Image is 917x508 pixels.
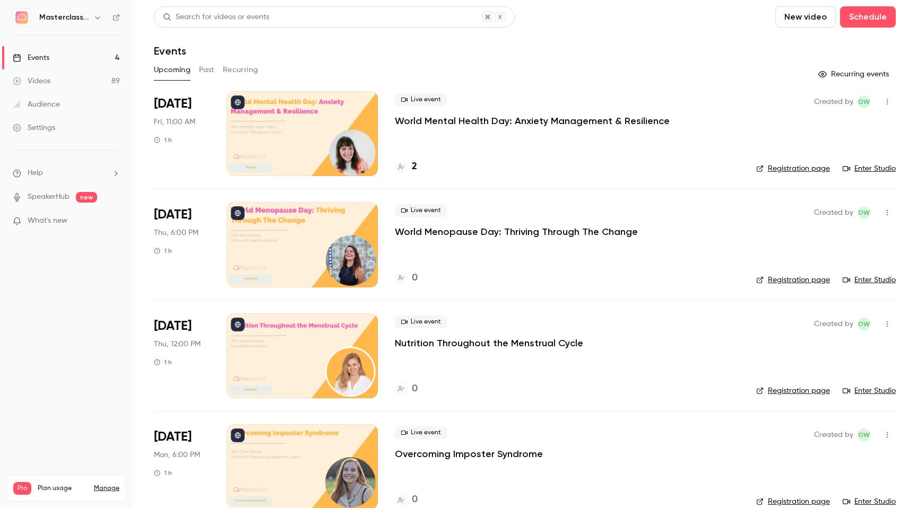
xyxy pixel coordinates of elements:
span: Mon, 6:00 PM [154,450,200,460]
li: help-dropdown-opener [13,168,120,179]
span: OW [858,95,870,108]
span: [DATE] [154,95,192,112]
span: Olivia Wynne [858,428,870,441]
span: Created by [814,428,853,441]
div: 1 h [154,136,172,144]
a: World Mental Health Day: Anxiety Management & Resilience [395,115,670,127]
div: Events [13,52,49,63]
a: Registration page [756,496,830,507]
span: Live event [395,93,447,106]
span: Fri, 11:00 AM [154,117,195,127]
h4: 0 [412,382,418,396]
a: 0 [395,493,418,507]
div: Search for videos or events [163,12,269,23]
span: Thu, 12:00 PM [154,339,201,349]
button: Recurring [223,62,258,78]
button: Past [199,62,214,78]
a: Registration page [756,275,830,285]
span: Olivia Wynne [858,95,870,108]
div: Oct 23 Thu, 12:00 PM (Europe/London) [154,313,210,398]
div: 1 h [154,469,172,477]
span: OW [858,428,870,441]
a: Enter Studio [843,496,896,507]
span: [DATE] [154,318,192,335]
a: World Menopause Day: Thriving Through The Change [395,225,638,238]
span: Live event [395,426,447,439]
span: [DATE] [154,428,192,445]
span: new [76,192,97,203]
button: Upcoming [154,62,191,78]
span: What's new [28,215,67,226]
a: Enter Studio [843,163,896,174]
iframe: Noticeable Trigger [107,216,120,226]
button: New video [775,6,836,28]
h4: 0 [412,493,418,507]
a: 0 [395,271,418,285]
img: Masterclass Channel [13,9,30,26]
span: Live event [395,316,447,328]
a: 0 [395,382,418,396]
button: Recurring events [814,66,896,83]
span: Created by [814,206,853,219]
span: Pro [13,482,31,495]
span: Live event [395,204,447,217]
h6: Masterclass Channel [39,12,89,23]
span: OW [858,318,870,330]
span: Help [28,168,43,179]
div: Videos [13,76,50,86]
span: Thu, 6:00 PM [154,227,198,238]
div: 1 h [154,247,172,255]
div: Oct 10 Fri, 11:00 AM (Europe/London) [154,91,210,176]
div: 1 h [154,358,172,366]
span: Olivia Wynne [858,318,870,330]
div: Oct 16 Thu, 6:00 PM (Europe/London) [154,202,210,287]
span: OW [858,206,870,219]
a: Overcoming Imposter Syndrome [395,448,543,460]
div: Audience [13,99,60,110]
span: [DATE] [154,206,192,223]
h4: 0 [412,271,418,285]
a: Enter Studio [843,386,896,396]
span: Plan usage [38,484,88,493]
a: Enter Studio [843,275,896,285]
a: Registration page [756,386,830,396]
a: Manage [94,484,119,493]
span: Olivia Wynne [858,206,870,219]
h1: Events [154,45,186,57]
a: SpeakerHub [28,191,70,203]
a: 2 [395,160,417,174]
div: Settings [13,122,55,133]
button: Schedule [840,6,896,28]
span: Created by [814,318,853,330]
span: Created by [814,95,853,108]
a: Nutrition Throughout the Menstrual Cycle [395,337,583,349]
a: Registration page [756,163,830,174]
h4: 2 [412,160,417,174]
